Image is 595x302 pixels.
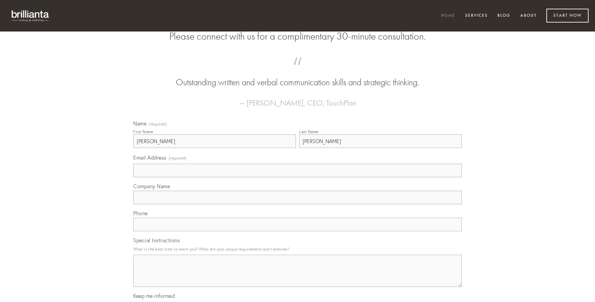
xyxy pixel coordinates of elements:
[6,6,55,25] img: brillianta - research, strategy, marketing
[437,11,459,21] a: Home
[144,89,451,109] figcaption: — [PERSON_NAME], CEO, TouchPlan
[144,64,451,89] blockquote: Outstanding written and verbal communication skills and strategic thinking.
[133,129,153,134] div: First Name
[149,122,167,126] span: (required)
[546,9,589,23] a: Start Now
[144,64,451,76] span: “
[133,30,462,42] h2: Please connect with us for a complimentary 30-minute consultation.
[133,183,170,189] span: Company Name
[493,11,515,21] a: Blog
[133,120,146,127] span: Name
[299,129,318,134] div: Last Name
[461,11,492,21] a: Services
[133,154,166,161] span: Email Address
[133,210,148,216] span: Phone
[133,237,180,243] span: Special Instructions
[133,245,462,253] p: What is the best time to reach you? What are your unique requirements and timelines?
[169,154,187,162] span: (required)
[516,11,541,21] a: About
[133,293,175,299] span: Keep me informed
